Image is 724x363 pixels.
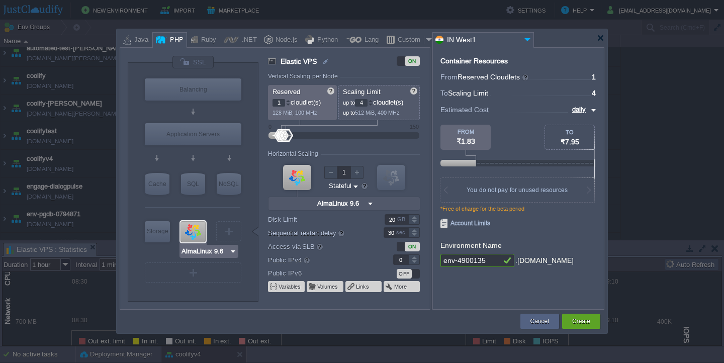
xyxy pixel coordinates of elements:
button: Cancel [530,316,549,326]
div: SQL Databases [181,173,205,195]
span: From [440,73,458,81]
div: Lang [361,33,379,48]
p: cloudlet(s) [273,96,333,107]
div: 150 [410,124,419,130]
span: Estimated Cost [440,104,489,115]
div: *Free of charge for the beta period [440,206,596,219]
span: Reserved Cloudlets [458,73,529,81]
label: Sequential restart delay [268,227,370,238]
div: sec [396,228,407,237]
div: Node.js [273,33,298,48]
div: Load Balancer [145,78,241,101]
label: Environment Name [440,241,502,249]
div: Storage [145,221,170,241]
span: 512 MiB, 400 MHz [355,110,400,116]
span: Reserved [273,88,300,96]
div: GB [397,215,407,224]
p: cloudlet(s) [343,96,416,107]
div: TO [545,129,594,135]
div: Java [131,33,148,48]
div: NoSQL Databases [217,173,241,195]
div: PHP [167,33,184,48]
div: Ruby [198,33,216,48]
div: Create New Layer [216,221,241,241]
div: Elastic VPS [180,221,206,242]
div: Storage Containers [145,221,170,242]
div: OFF [397,269,412,279]
div: .NET [239,33,257,48]
span: 1 [592,73,596,81]
button: Variables [279,283,302,291]
div: FROM [440,129,491,135]
div: Application Servers [145,123,241,145]
span: ₹7.95 [561,138,579,146]
label: Public IPv4 [268,254,370,265]
span: 128 MiB, 100 MHz [273,110,317,116]
span: To [440,89,448,97]
label: Access via SLB [268,241,370,252]
div: SQL [181,173,205,195]
span: Account Limits [440,219,490,228]
div: Cache [145,173,169,195]
div: Python [314,33,338,48]
div: .[DOMAIN_NAME] [515,254,574,267]
div: Horizontal Scaling [268,150,321,157]
div: Vertical Scaling per Node [268,73,340,80]
div: NoSQL [217,173,241,195]
div: Container Resources [440,57,508,65]
div: Custom [395,33,424,48]
span: Scaling Limit [343,88,381,96]
div: Balancing [145,78,241,101]
button: Volumes [317,283,339,291]
button: Create [572,316,590,326]
span: up to [343,110,355,116]
div: ON [405,56,420,66]
div: 0 [268,124,271,130]
label: Disk Limit [268,214,370,225]
span: ₹1.83 [457,137,475,145]
span: 4 [592,89,596,97]
label: Public IPv6 [268,268,370,279]
span: up to [343,100,355,106]
div: ON [405,242,420,251]
button: Links [356,283,370,291]
span: Scaling Limit [448,89,488,97]
button: More [394,283,408,291]
div: Create New Layer [145,262,241,283]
